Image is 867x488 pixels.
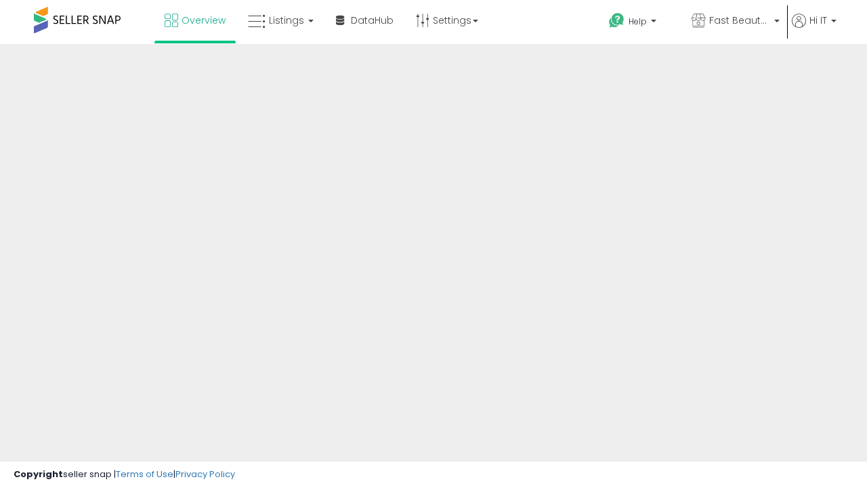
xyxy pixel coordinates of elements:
[792,14,837,44] a: Hi IT
[175,468,235,481] a: Privacy Policy
[14,468,235,481] div: seller snap | |
[598,2,679,44] a: Help
[629,16,647,27] span: Help
[709,14,770,27] span: Fast Beauty ([GEOGRAPHIC_DATA])
[351,14,394,27] span: DataHub
[182,14,226,27] span: Overview
[269,14,304,27] span: Listings
[14,468,63,481] strong: Copyright
[116,468,173,481] a: Terms of Use
[809,14,827,27] span: Hi IT
[608,12,625,29] i: Get Help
